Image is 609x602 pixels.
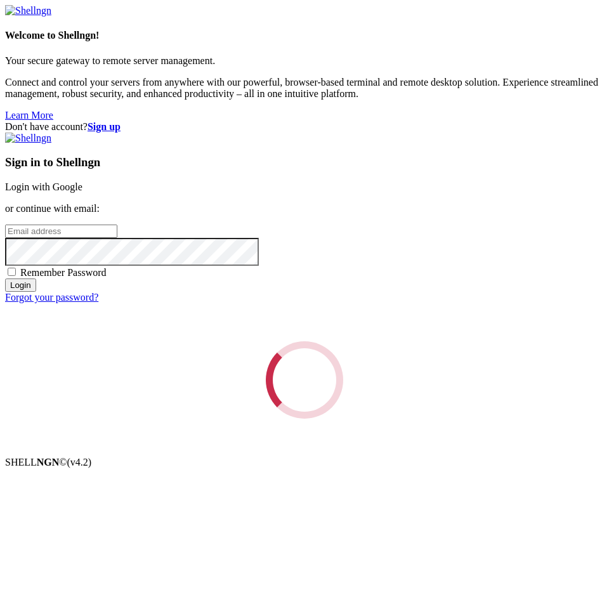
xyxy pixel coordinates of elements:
[5,77,604,100] p: Connect and control your servers from anywhere with our powerful, browser-based terminal and remo...
[5,55,604,67] p: Your secure gateway to remote server management.
[37,457,60,468] b: NGN
[5,278,36,292] input: Login
[20,267,107,278] span: Remember Password
[5,155,604,169] h3: Sign in to Shellngn
[88,121,121,132] a: Sign up
[5,5,51,16] img: Shellngn
[5,203,604,214] p: or continue with email:
[5,30,604,41] h4: Welcome to Shellngn!
[5,181,82,192] a: Login with Google
[5,110,53,121] a: Learn More
[8,268,16,276] input: Remember Password
[5,121,604,133] div: Don't have account?
[5,133,51,144] img: Shellngn
[5,457,91,468] span: SHELL ©
[67,457,92,468] span: 4.2.0
[266,341,343,419] div: Loading...
[5,225,117,238] input: Email address
[5,292,98,303] a: Forgot your password?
